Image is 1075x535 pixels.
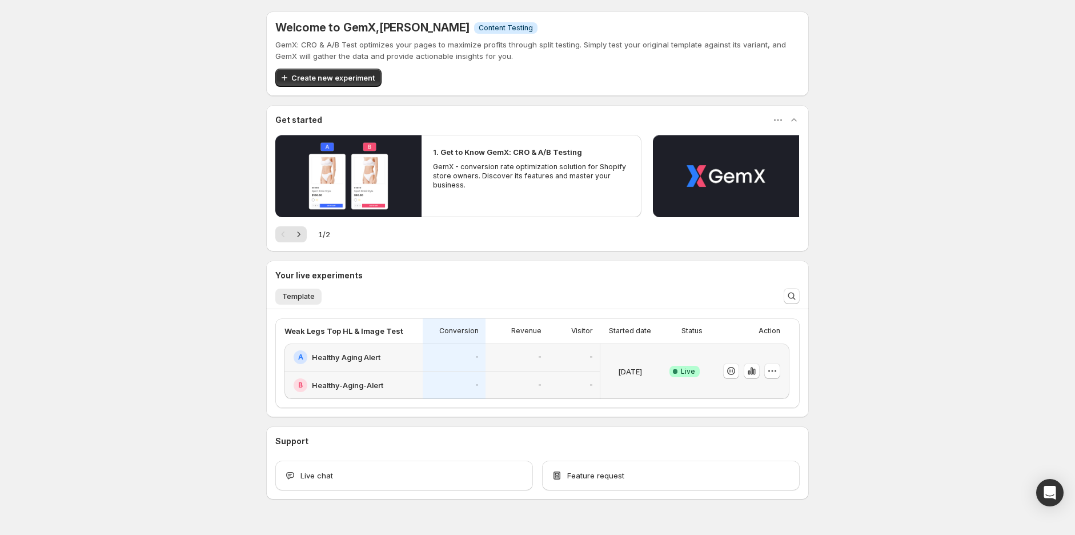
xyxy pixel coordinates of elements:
[759,326,780,336] p: Action
[282,292,315,301] span: Template
[291,226,307,242] button: Next
[376,21,470,34] span: , [PERSON_NAME]
[618,366,642,377] p: [DATE]
[300,470,333,481] span: Live chat
[318,229,330,240] span: 1 / 2
[275,114,322,126] h3: Get started
[275,226,307,242] nav: Pagination
[298,381,303,390] h2: B
[784,288,800,304] button: Search and filter results
[538,353,541,362] p: -
[298,353,303,362] h2: A
[538,381,541,390] p: -
[681,326,703,336] p: Status
[1036,479,1064,506] div: Open Intercom Messenger
[275,39,800,62] p: GemX: CRO & A/B Test optimizes your pages to maximize profits through split testing. Simply test ...
[312,380,383,391] h2: Healthy-Aging-Alert
[511,326,541,336] p: Revenue
[275,135,422,217] button: Play video
[275,69,382,87] button: Create new experiment
[609,326,651,336] p: Started date
[479,23,533,33] span: Content Testing
[475,381,479,390] p: -
[433,146,582,158] h2: 1. Get to Know GemX: CRO & A/B Testing
[567,470,624,481] span: Feature request
[275,270,363,281] h3: Your live experiments
[275,436,308,447] h3: Support
[589,381,593,390] p: -
[291,72,375,83] span: Create new experiment
[589,353,593,362] p: -
[681,367,695,376] span: Live
[284,325,403,337] p: Weak Legs Top HL & Image Test
[571,326,593,336] p: Visitor
[439,326,479,336] p: Conversion
[653,135,799,217] button: Play video
[312,352,380,363] h2: Healthy Aging Alert
[433,162,629,190] p: GemX - conversion rate optimization solution for Shopify store owners. Discover its features and ...
[275,21,470,34] h5: Welcome to GemX
[475,353,479,362] p: -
